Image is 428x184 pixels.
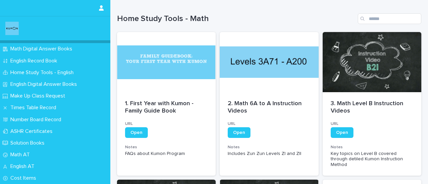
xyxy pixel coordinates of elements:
p: 1. First Year with Kumon - Family Guide Book [125,100,208,115]
p: 2. Math 6A to A Instruction Videos [228,100,310,115]
span: Open [130,130,142,135]
p: English Digital Answer Books [8,81,82,87]
p: Cost Items [8,175,41,181]
a: 3. Math Level B Instruction VideosURLOpenNotesKey topics on Level B covered through detiled Kumon... [323,32,421,176]
span: Includes Zun Zun Levels ZI and ZII [228,151,301,156]
p: Math Digital Answer Books [8,46,78,52]
span: Open [233,130,245,135]
p: Solution Books [8,140,50,146]
h3: Notes [228,145,310,150]
p: Make Up Class Request [8,93,71,99]
p: 3. Math Level B Instruction Videos [331,100,413,115]
span: FAQs about Kumon Program [125,151,185,156]
h3: URL [331,121,413,127]
p: Math AT [8,152,35,158]
a: Open [125,127,148,138]
p: English AT [8,163,40,170]
input: Search [358,13,421,24]
h3: URL [125,121,208,127]
h1: Home Study Tools - Math [117,14,355,24]
span: Open [336,130,348,135]
span: Key topics on Level B covered through detiled Kumon Instruction Method [331,151,404,167]
img: o6XkwfS7S2qhyeB9lxyF [5,22,19,35]
p: Times Table Record [8,105,62,111]
h3: URL [228,121,310,127]
a: 2. Math 6A to A Instruction VideosURLOpenNotesIncludes Zun Zun Levels ZI and ZII [220,32,318,176]
h3: Notes [331,145,413,150]
a: 1. First Year with Kumon - Family Guide BookURLOpenNotesFAQs about Kumon Program [117,32,216,176]
p: Home Study Tools - English [8,69,79,76]
h3: Notes [125,145,208,150]
a: Open [228,127,250,138]
p: English Record Book [8,58,63,64]
p: Number Board Record [8,117,67,123]
a: Open [331,127,353,138]
p: ASHR Certificates [8,128,58,135]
